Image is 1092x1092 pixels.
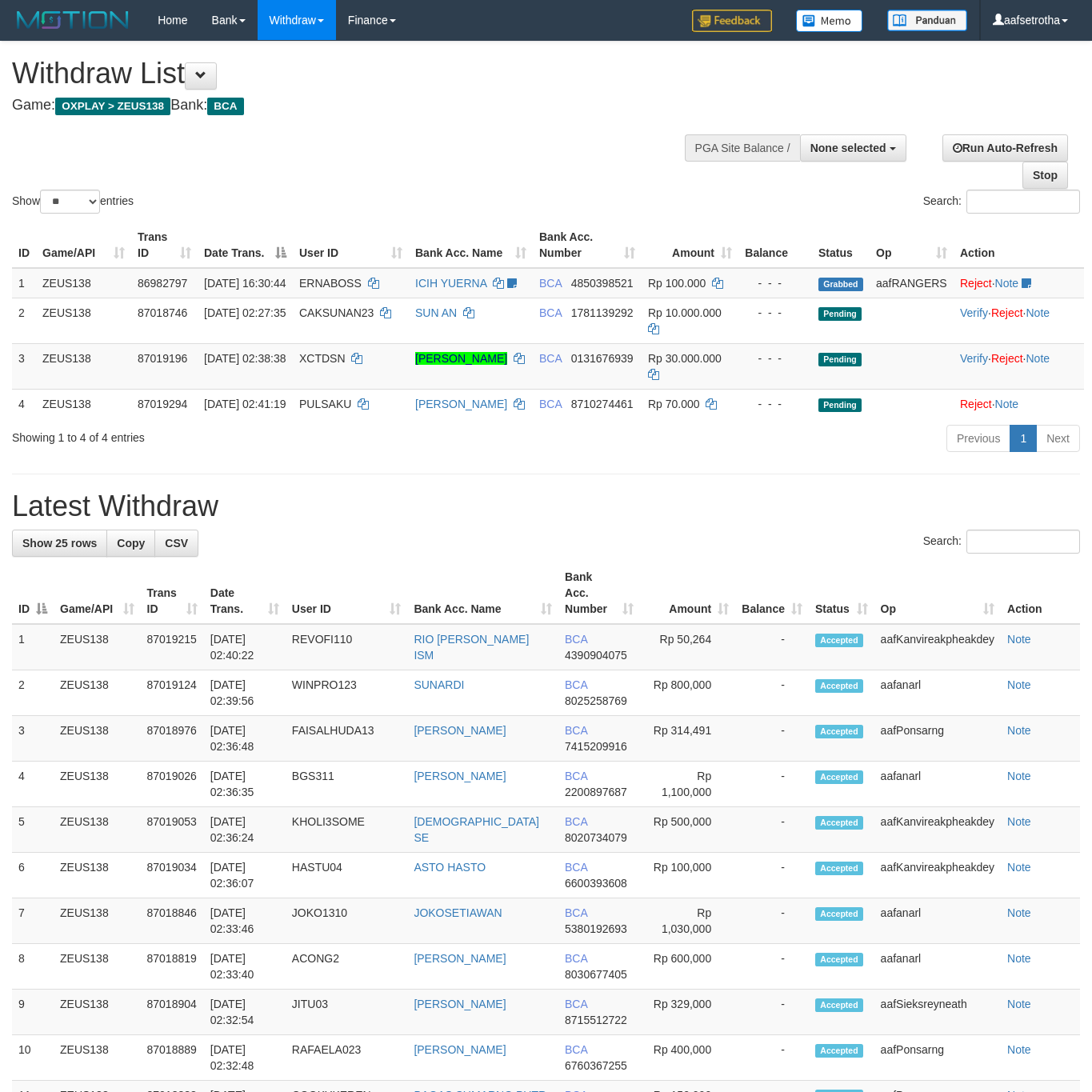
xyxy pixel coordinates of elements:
[286,807,408,853] td: KHOLI3SOME
[960,306,988,319] a: Verify
[874,944,1001,990] td: aafanarl
[735,670,809,716] td: -
[809,562,874,624] th: Status: activate to sort column ascending
[286,670,408,716] td: WINPRO123
[36,389,131,418] td: ZEUS138
[54,898,141,944] td: ZEUS138
[874,853,1001,898] td: aafKanvireakpheakdey
[141,853,204,898] td: 87019034
[954,222,1084,268] th: Action
[12,58,712,90] h1: Withdraw List
[12,490,1080,522] h1: Latest Withdraw
[299,277,362,290] span: ERNABOSS
[12,530,107,557] a: Show 25 rows
[12,624,54,670] td: 1
[995,277,1019,290] a: Note
[36,222,131,268] th: Game/API: activate to sort column ascending
[138,352,187,365] span: 87019196
[565,877,627,890] span: Copy 6600393608 to clipboard
[204,762,286,807] td: [DATE] 02:36:35
[299,398,351,410] span: PULSAKU
[54,562,141,624] th: Game/API: activate to sort column ascending
[40,190,100,214] select: Showentries
[286,716,408,762] td: FAISALHUDA13
[648,306,722,319] span: Rp 10.000.000
[735,1035,809,1081] td: -
[954,298,1084,343] td: · ·
[204,898,286,944] td: [DATE] 02:33:46
[141,562,204,624] th: Trans ID: activate to sort column ascending
[141,807,204,853] td: 87019053
[565,922,627,935] span: Copy 5380192693 to clipboard
[286,1035,408,1081] td: RAFAELA023
[141,762,204,807] td: 87019026
[414,906,502,919] a: JOKOSETIAWAN
[539,306,562,319] span: BCA
[571,352,634,365] span: Copy 0131676939 to clipboard
[640,716,735,762] td: Rp 314,491
[286,944,408,990] td: ACONG2
[204,670,286,716] td: [DATE] 02:39:56
[204,398,286,410] span: [DATE] 02:41:19
[815,679,863,693] span: Accepted
[414,952,506,965] a: [PERSON_NAME]
[299,352,346,365] span: XCTDSN
[414,678,464,691] a: SUNARDI
[1007,1043,1031,1056] a: Note
[960,277,992,290] a: Reject
[1007,724,1031,737] a: Note
[874,562,1001,624] th: Op: activate to sort column ascending
[54,762,141,807] td: ZEUS138
[54,807,141,853] td: ZEUS138
[648,277,706,290] span: Rp 100.000
[565,786,627,798] span: Copy 2200897687 to clipboard
[960,352,988,365] a: Verify
[12,222,36,268] th: ID
[796,10,863,32] img: Button%20Memo.svg
[745,305,806,321] div: - - -
[1007,815,1031,828] a: Note
[165,537,188,550] span: CSV
[12,944,54,990] td: 8
[106,530,155,557] a: Copy
[565,724,587,737] span: BCA
[735,898,809,944] td: -
[571,277,634,290] span: Copy 4850398521 to clipboard
[995,398,1019,410] a: Note
[141,716,204,762] td: 87018976
[954,343,1084,389] td: · ·
[735,944,809,990] td: -
[735,716,809,762] td: -
[735,624,809,670] td: -
[640,562,735,624] th: Amount: activate to sort column ascending
[565,633,587,646] span: BCA
[640,990,735,1035] td: Rp 329,000
[204,352,286,365] span: [DATE] 02:38:38
[565,815,587,828] span: BCA
[1007,906,1031,919] a: Note
[12,1035,54,1081] td: 10
[286,562,408,624] th: User ID: activate to sort column ascending
[558,562,640,624] th: Bank Acc. Number: activate to sort column ascending
[36,268,131,298] td: ZEUS138
[874,898,1001,944] td: aafanarl
[870,268,954,298] td: aafRANGERS
[138,306,187,319] span: 87018746
[565,998,587,1010] span: BCA
[286,853,408,898] td: HASTU04
[141,670,204,716] td: 87019124
[745,396,806,412] div: - - -
[815,998,863,1012] span: Accepted
[815,1044,863,1058] span: Accepted
[1007,952,1031,965] a: Note
[735,990,809,1035] td: -
[640,944,735,990] td: Rp 600,000
[923,530,1080,554] label: Search:
[815,770,863,784] span: Accepted
[735,807,809,853] td: -
[565,678,587,691] span: BCA
[991,306,1023,319] a: Reject
[204,562,286,624] th: Date Trans.: activate to sort column ascending
[818,278,863,291] span: Grabbed
[648,398,700,410] span: Rp 70.000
